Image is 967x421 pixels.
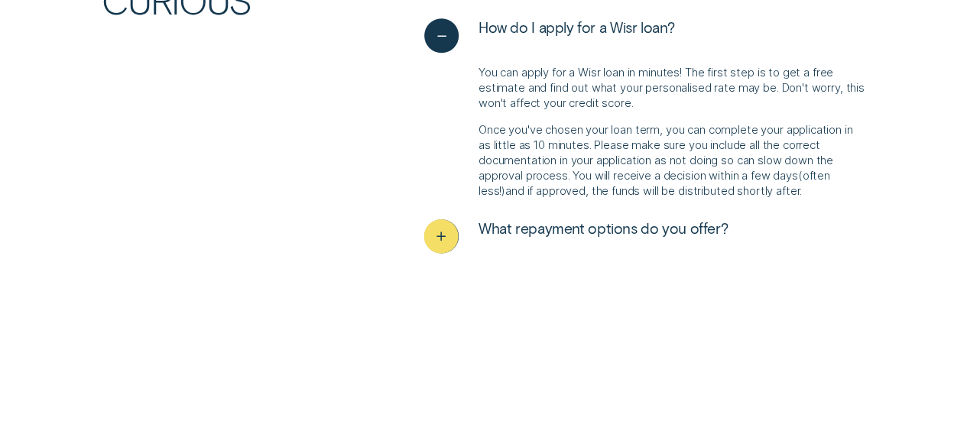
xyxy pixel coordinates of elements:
[479,122,865,199] p: Once you've chosen your loan term, you can complete your application in as little as 10 minutes. ...
[424,18,673,52] button: See less
[479,18,674,37] span: How do I apply for a Wisr loan?
[479,219,728,238] span: What repayment options do you offer?
[798,169,803,183] span: (
[479,65,865,111] p: You can apply for a Wisr loan in minutes! The first step is to get a free estimate and find out w...
[424,219,728,253] button: See more
[501,184,505,198] span: )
